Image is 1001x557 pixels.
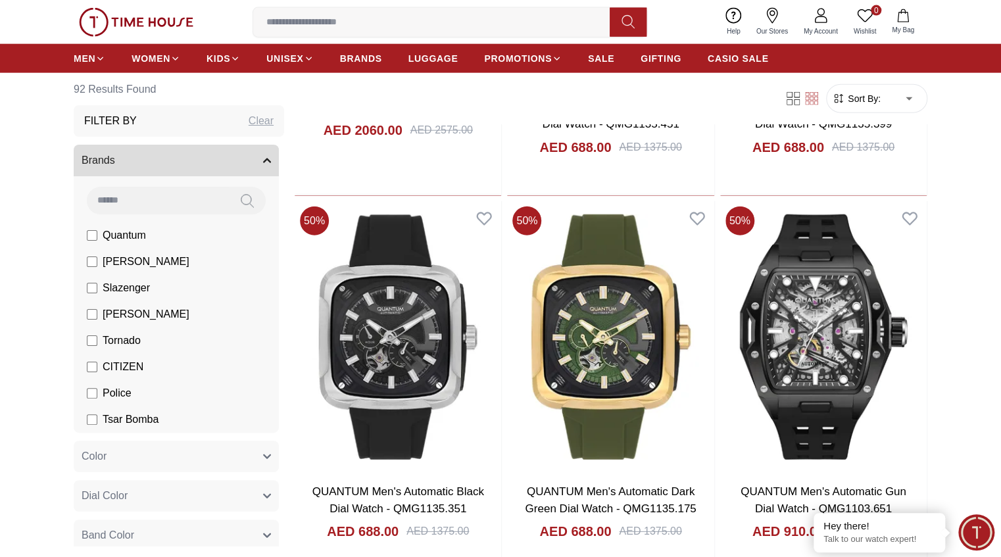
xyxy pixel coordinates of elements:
[845,92,881,105] span: Sort By:
[82,488,128,504] span: Dial Color
[525,485,696,515] a: QUANTUM Men's Automatic Dark Green Dial Watch - QMG1135.175
[103,385,132,401] span: Police
[958,514,994,550] div: Chat Widget
[82,448,107,464] span: Color
[82,527,134,543] span: Band Color
[84,113,137,129] h3: Filter By
[871,5,881,16] span: 0
[641,52,681,65] span: GIFTING
[87,256,97,267] input: [PERSON_NAME]
[207,52,230,65] span: KIDS
[327,522,399,541] h4: AED 688.00
[484,47,562,70] a: PROMOTIONS
[507,201,714,473] img: QUANTUM Men's Automatic Dark Green Dial Watch - QMG1135.175
[887,25,919,35] span: My Bag
[848,26,881,36] span: Wishlist
[207,47,240,70] a: KIDS
[832,139,894,155] div: AED 1375.00
[87,283,97,293] input: Slazenger
[798,26,843,36] span: My Account
[708,47,769,70] a: CASIO SALE
[823,520,935,533] div: Hey there!
[132,47,180,70] a: WOMEN
[74,52,95,65] span: MEN
[74,74,284,105] h6: 92 Results Found
[832,92,881,105] button: Sort By:
[82,153,115,168] span: Brands
[719,5,748,39] a: Help
[748,5,796,39] a: Our Stores
[641,47,681,70] a: GIFTING
[300,206,329,235] span: 50 %
[87,335,97,346] input: Tornado
[720,201,927,473] img: QUANTUM Men's Automatic Gun Dial Watch - QMG1103.651
[324,121,403,139] h4: AED 2060.00
[74,47,105,70] a: MEN
[619,139,681,155] div: AED 1375.00
[721,26,746,36] span: Help
[512,206,541,235] span: 50 %
[846,5,884,39] a: 0Wishlist
[87,414,97,425] input: Tsar Bomba
[266,47,313,70] a: UNISEX
[752,522,824,541] h4: AED 910.00
[751,26,793,36] span: Our Stores
[619,523,681,539] div: AED 1375.00
[406,523,469,539] div: AED 1375.00
[74,441,279,472] button: Color
[484,52,552,65] span: PROMOTIONS
[79,8,193,37] img: ...
[103,359,143,375] span: CITIZEN
[408,47,458,70] a: LUGGAGE
[103,280,150,296] span: Slazenger
[708,52,769,65] span: CASIO SALE
[87,230,97,241] input: Quantum
[87,362,97,372] input: CITIZEN
[340,52,382,65] span: BRANDS
[340,47,382,70] a: BRANDS
[132,52,170,65] span: WOMEN
[741,485,906,515] a: QUANTUM Men's Automatic Gun Dial Watch - QMG1103.651
[539,138,611,157] h4: AED 688.00
[588,52,614,65] span: SALE
[87,309,97,320] input: [PERSON_NAME]
[588,47,614,70] a: SALE
[295,201,501,473] img: QUANTUM Men's Automatic Black Dial Watch - QMG1135.351
[410,122,473,138] div: AED 2575.00
[408,52,458,65] span: LUGGAGE
[74,480,279,512] button: Dial Color
[87,388,97,399] input: Police
[103,254,189,270] span: [PERSON_NAME]
[312,485,484,515] a: QUANTUM Men's Automatic Black Dial Watch - QMG1135.351
[74,145,279,176] button: Brands
[266,52,303,65] span: UNISEX
[823,534,935,545] p: Talk to our watch expert!
[103,306,189,322] span: [PERSON_NAME]
[103,333,141,349] span: Tornado
[74,520,279,551] button: Band Color
[752,138,824,157] h4: AED 688.00
[103,412,159,427] span: Tsar Bomba
[103,228,146,243] span: Quantum
[725,206,754,235] span: 50 %
[539,522,611,541] h4: AED 688.00
[884,7,922,37] button: My Bag
[249,113,274,129] div: Clear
